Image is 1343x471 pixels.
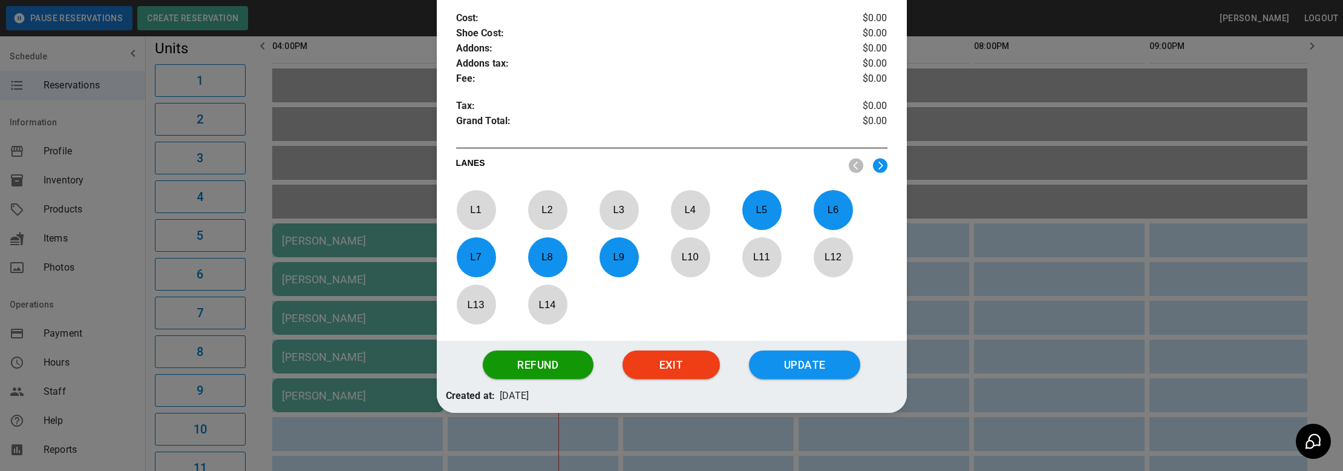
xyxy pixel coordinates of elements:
p: L 12 [813,243,853,271]
p: [DATE] [500,389,529,404]
p: $0.00 [815,41,887,56]
p: $0.00 [815,114,887,132]
p: L 5 [742,196,782,224]
button: Update [749,351,861,380]
p: L 8 [528,243,567,271]
p: $0.00 [815,99,887,114]
p: LANES [456,157,839,174]
img: nav_left.svg [849,158,863,173]
p: Addons : [456,41,815,56]
p: L 7 [456,243,496,271]
p: L 6 [813,196,853,224]
p: $0.00 [815,11,887,26]
p: L 1 [456,196,496,224]
p: Created at: [446,389,495,404]
p: $0.00 [815,26,887,41]
button: Exit [622,351,720,380]
p: L 3 [599,196,639,224]
p: $0.00 [815,71,887,87]
p: $0.00 [815,56,887,71]
p: L 10 [670,243,710,271]
p: L 14 [528,290,567,318]
button: Refund [483,351,594,380]
p: L 2 [528,196,567,224]
img: right.svg [873,158,887,173]
p: L 9 [599,243,639,271]
p: Shoe Cost : [456,26,815,41]
p: Addons tax : [456,56,815,71]
p: Fee : [456,71,815,87]
p: Grand Total : [456,114,815,132]
p: Tax : [456,99,815,114]
p: L 4 [670,196,710,224]
p: L 13 [456,290,496,318]
p: L 11 [742,243,782,271]
p: Cost : [456,11,815,26]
